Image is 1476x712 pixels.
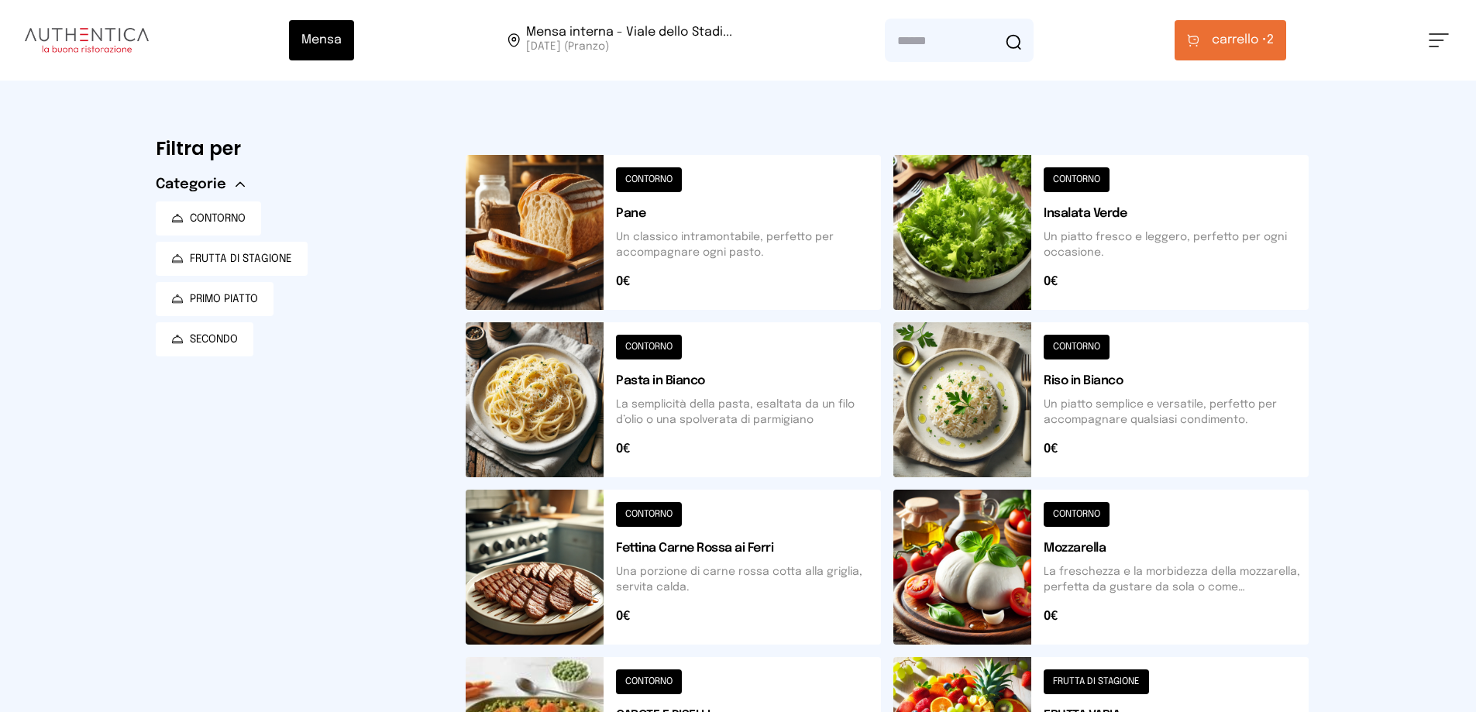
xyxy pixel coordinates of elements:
img: logo.8f33a47.png [25,28,149,53]
button: SECONDO [156,322,253,356]
span: Categorie [156,174,226,195]
button: Categorie [156,174,245,195]
span: 2 [1212,31,1274,50]
span: carrello • [1212,31,1267,50]
button: carrello •2 [1175,20,1286,60]
span: SECONDO [190,332,238,347]
span: CONTORNO [190,211,246,226]
h6: Filtra per [156,136,441,161]
span: [DATE] (Pranzo) [526,39,732,54]
button: CONTORNO [156,201,261,236]
span: FRUTTA DI STAGIONE [190,251,292,267]
span: Viale dello Stadio, 77, 05100 Terni TR, Italia [526,26,732,54]
span: PRIMO PIATTO [190,291,258,307]
button: PRIMO PIATTO [156,282,274,316]
button: FRUTTA DI STAGIONE [156,242,308,276]
button: Mensa [289,20,354,60]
